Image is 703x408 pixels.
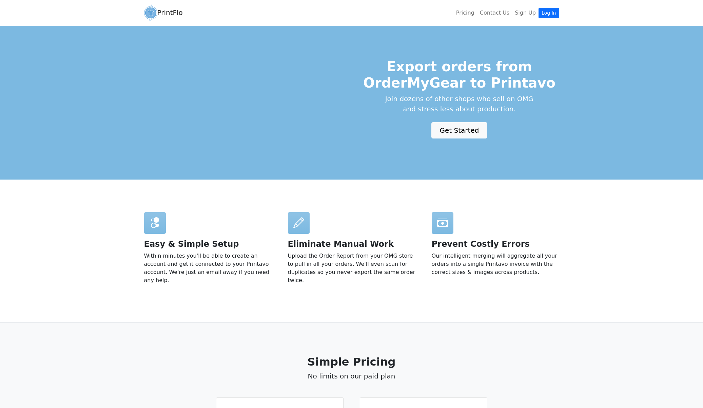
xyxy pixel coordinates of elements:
[539,8,559,18] a: Log In
[144,371,559,381] p: No limits on our paid plan
[144,4,157,21] img: circular_logo-4a08d987a9942ce4795adb5847083485d81243b80dbf4c7330427bb863ee0966.png
[144,355,559,368] h2: Simple Pricing
[360,58,559,91] h1: Export orders from OrderMyGear to Printavo
[453,6,477,20] a: Pricing
[360,94,559,114] p: Join dozens of other shops who sell on OMG and stress less about production.
[431,122,488,138] a: Get Started
[144,239,272,249] h2: Easy & Simple Setup
[288,239,415,249] h2: Eliminate Manual Work
[512,6,539,20] a: Sign Up
[288,252,415,284] p: Upload the Order Report from your OMG store to pull in all your orders. We'll even scan for dupli...
[432,252,559,276] p: Our intelligent merging will aggregate all your orders into a single Printavo invoice with the co...
[432,239,559,249] h2: Prevent Costly Errors
[144,252,272,284] p: Within minutes you'll be able to create an account and get it connected to your Printavo account....
[144,3,183,23] a: PrintFlo
[477,6,512,20] a: Contact Us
